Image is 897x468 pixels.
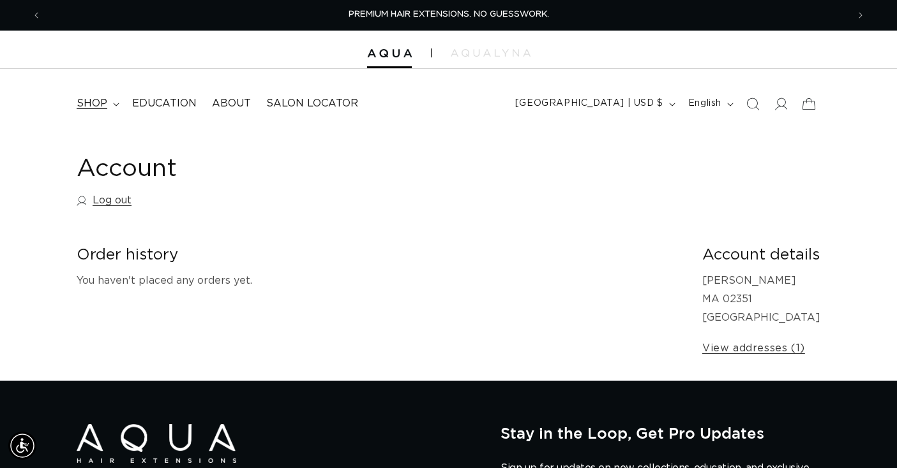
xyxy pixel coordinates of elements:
[77,424,236,463] img: Aqua Hair Extensions
[688,97,721,110] span: English
[8,432,36,460] div: Accessibility Menu
[847,3,875,27] button: Next announcement
[77,245,682,265] h2: Order history
[69,89,124,118] summary: shop
[124,89,204,118] a: Education
[259,89,366,118] a: Salon Locator
[266,97,358,110] span: Salon Locator
[515,97,663,110] span: [GEOGRAPHIC_DATA] | USD $
[132,97,197,110] span: Education
[77,154,820,185] h1: Account
[22,3,50,27] button: Previous announcement
[739,90,767,118] summary: Search
[451,49,531,57] img: aqualyna.com
[349,10,549,18] span: PREMIUM HAIR EXTENSIONS. NO GUESSWORK.
[508,92,681,116] button: [GEOGRAPHIC_DATA] | USD $
[681,92,739,116] button: English
[702,272,820,326] p: [PERSON_NAME] MA 02351 [GEOGRAPHIC_DATA]
[367,49,412,58] img: Aqua Hair Extensions
[204,89,259,118] a: About
[77,191,132,210] a: Log out
[77,97,107,110] span: shop
[212,97,251,110] span: About
[77,272,682,290] p: You haven't placed any orders yet.
[501,424,820,442] h2: Stay in the Loop, Get Pro Updates
[702,245,820,265] h2: Account details
[702,339,805,358] a: View addresses (1)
